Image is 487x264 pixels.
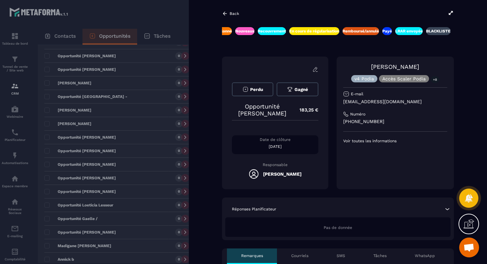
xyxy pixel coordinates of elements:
p: WhatsApp [415,253,435,258]
p: Accès Scaler Podia [382,76,426,81]
p: Date de clôture [232,137,318,142]
p: Recouvrement [258,28,286,34]
p: Tâches [373,253,387,258]
p: Courriels [291,253,308,258]
p: Opportunité [PERSON_NAME] [232,103,293,117]
p: Nouveaux [235,28,254,34]
p: Payé [382,28,392,34]
p: Remarques [241,253,263,258]
p: Responsable [232,162,318,167]
span: Perdu [250,87,263,92]
p: LRAR envoyée [395,28,423,34]
p: Back [230,11,239,16]
p: Numéro [350,111,365,117]
p: E-mail [351,91,363,97]
p: +8 [431,76,439,83]
p: En cours de régularisation [289,28,339,34]
p: BLACKLISTE [426,28,451,34]
a: [PERSON_NAME] [371,63,419,70]
span: Gagné [295,87,308,92]
h5: [PERSON_NAME] [263,171,301,177]
button: Gagné [277,82,318,96]
p: [EMAIL_ADDRESS][DOMAIN_NAME] [343,99,447,105]
button: Perdu [232,82,273,96]
a: Ouvrir le chat [459,238,479,257]
p: [DATE] [232,144,318,149]
p: SMS [337,253,345,258]
p: [PHONE_NUMBER] [343,118,447,125]
p: Réponses Planificateur [232,206,276,212]
p: Remboursé/annulé [343,28,379,34]
span: Pas de donnée [324,225,352,230]
p: v4 Podia [354,76,374,81]
p: 183,25 € [293,104,318,116]
p: Voir toutes les informations [343,138,447,144]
